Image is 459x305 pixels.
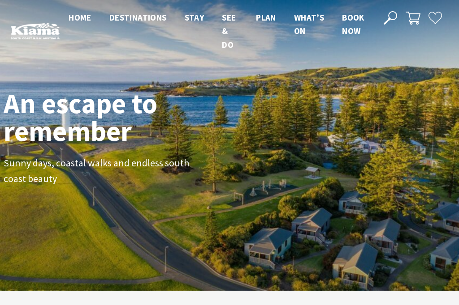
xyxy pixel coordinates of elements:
img: Kiama Logo [11,23,60,40]
nav: Main Menu [60,11,373,51]
span: See & Do [222,12,236,50]
span: Plan [256,12,276,23]
p: Sunny days, coastal walks and endless south coast beauty [4,156,205,187]
span: What’s On [294,12,324,36]
h1: An escape to remember [4,89,250,145]
span: Stay [185,12,204,23]
span: Destinations [109,12,167,23]
span: Home [69,12,91,23]
span: Book now [342,12,364,36]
